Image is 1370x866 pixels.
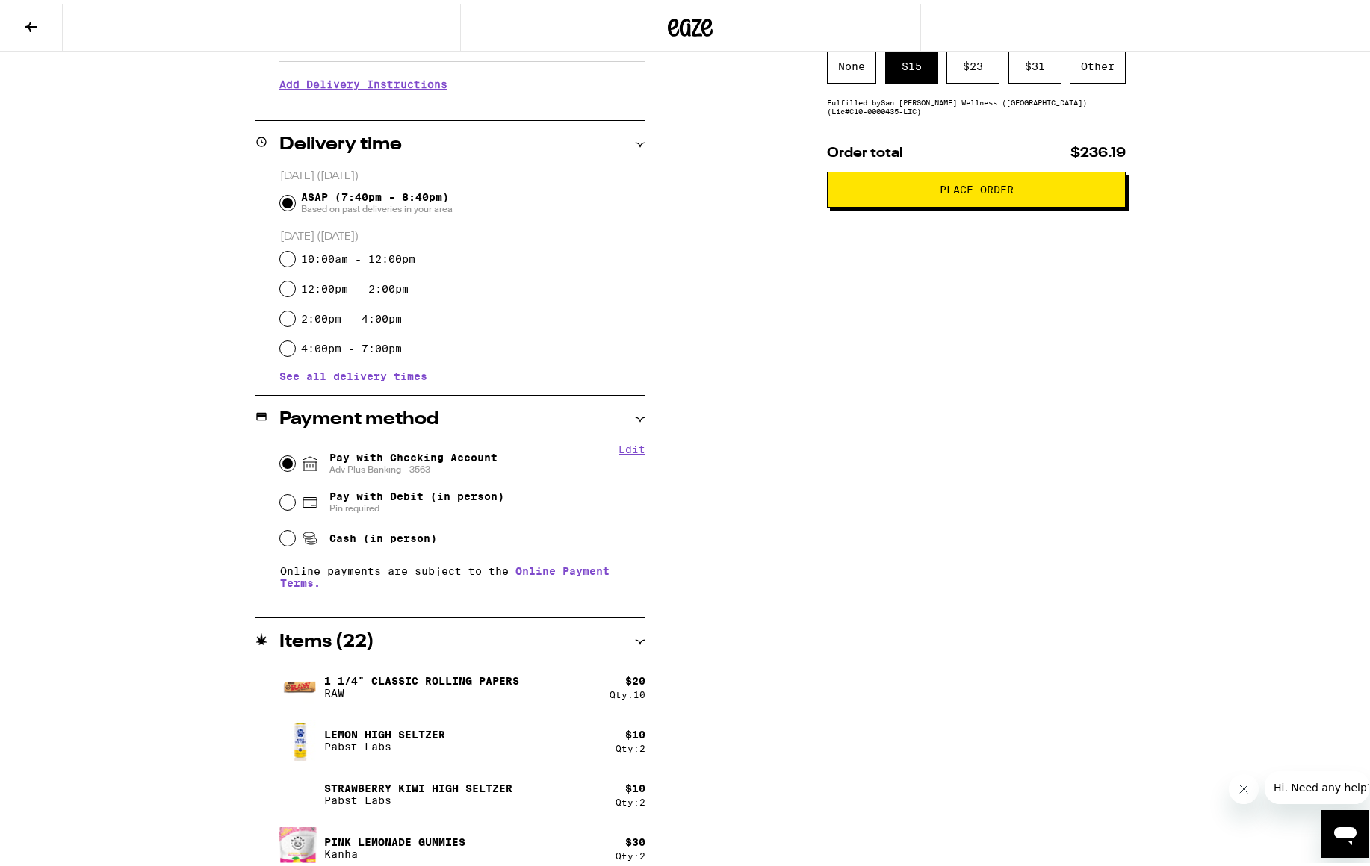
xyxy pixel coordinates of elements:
[324,683,519,695] p: RAW
[324,832,465,844] p: Pink Lemonade Gummies
[280,561,610,585] a: Online Payment Terms.
[616,740,645,750] div: Qty: 2
[279,367,427,378] button: See all delivery times
[301,339,402,351] label: 4:00pm - 7:00pm
[280,561,645,585] p: Online payments are subject to the
[827,46,876,80] div: None
[329,487,504,499] span: Pay with Debit (in person)
[625,725,645,737] div: $ 10
[279,98,645,110] p: We'll contact you at [PHONE_NUMBER] when we arrive
[1321,806,1369,854] iframe: Button to launch messaging window
[279,132,402,150] h2: Delivery time
[279,662,321,704] img: 1 1/4" Classic Rolling Papers
[301,199,453,211] span: Based on past deliveries in your area
[280,226,645,240] p: [DATE] ([DATE])
[1070,46,1126,80] div: Other
[280,166,645,180] p: [DATE] ([DATE])
[885,46,938,80] div: $ 15
[324,791,512,803] p: Pabst Labs
[9,10,108,22] span: Hi. Need any help?
[946,46,999,80] div: $ 23
[625,671,645,683] div: $ 20
[329,460,498,472] span: Adv Plus Banking - 3563
[616,794,645,803] div: Qty: 2
[301,309,402,321] label: 2:00pm - 4:00pm
[301,187,453,211] span: ASAP (7:40pm - 8:40pm)
[279,770,321,812] img: Strawberry Kiwi High Seltzer
[324,671,519,683] p: 1 1/4" Classic Rolling Papers
[324,725,445,737] p: Lemon High Seltzer
[1265,767,1369,800] iframe: Message from company
[610,686,645,696] div: Qty: 10
[940,181,1014,191] span: Place Order
[827,143,903,156] span: Order total
[1070,143,1126,156] span: $236.19
[1008,46,1061,80] div: $ 31
[619,440,645,452] button: Edit
[324,737,445,749] p: Pabst Labs
[324,779,512,791] p: Strawberry Kiwi High Seltzer
[301,279,409,291] label: 12:00pm - 2:00pm
[279,629,374,647] h2: Items ( 22 )
[279,63,645,98] h3: Add Delivery Instructions
[827,94,1126,112] div: Fulfilled by San [PERSON_NAME] Wellness ([GEOGRAPHIC_DATA]) (Lic# C10-0000435-LIC )
[301,249,415,261] label: 10:00am - 12:00pm
[329,499,504,511] span: Pin required
[1229,770,1259,800] iframe: Close message
[625,779,645,791] div: $ 10
[329,529,437,541] span: Cash (in person)
[329,448,498,472] span: Pay with Checking Account
[827,168,1126,204] button: Place Order
[324,844,465,856] p: Kanha
[279,716,321,758] img: Lemon High Seltzer
[625,832,645,844] div: $ 30
[279,407,438,425] h2: Payment method
[616,847,645,857] div: Qty: 2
